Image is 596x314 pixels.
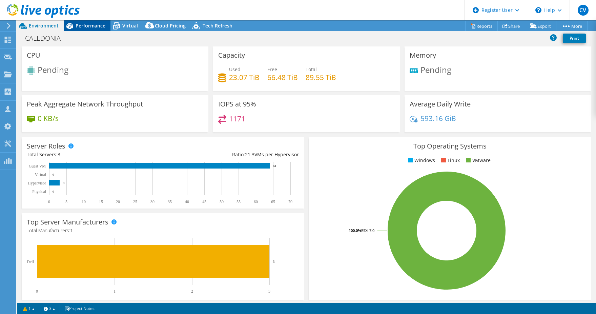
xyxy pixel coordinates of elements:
a: More [556,21,588,31]
text: Virtual [35,172,46,177]
text: 40 [185,199,189,204]
text: 1 [114,289,116,294]
span: Cloud Pricing [155,22,186,29]
div: Total Servers: [27,151,163,158]
h3: IOPS at 95% [218,100,256,108]
div: Ratio: VMs per Hypervisor [163,151,299,158]
text: Physical [32,189,46,194]
text: 20 [116,199,120,204]
span: Used [229,66,241,73]
a: 3 [39,304,60,313]
h3: CPU [27,52,40,59]
h3: Server Roles [27,142,65,150]
text: 64 [273,164,276,168]
text: 25 [133,199,137,204]
h4: 593.16 GiB [420,115,456,122]
span: Total [306,66,317,73]
h3: Capacity [218,52,245,59]
text: 0 [53,173,54,176]
li: Linux [439,157,460,164]
text: 10 [82,199,86,204]
text: Guest VM [29,164,46,169]
text: 2 [191,289,193,294]
text: Dell [27,259,34,264]
h4: 0 KB/s [38,115,59,122]
h3: Average Daily Write [410,100,471,108]
span: Performance [76,22,105,29]
a: Project Notes [60,304,99,313]
tspan: 100.0% [349,228,361,233]
text: 0 [36,289,38,294]
span: Virtual [122,22,138,29]
li: VMware [464,157,491,164]
text: 65 [271,199,275,204]
span: Tech Refresh [203,22,232,29]
tspan: ESXi 7.0 [361,228,374,233]
a: Print [563,34,586,43]
h3: Peak Aggregate Network Throughput [27,100,143,108]
text: 45 [202,199,206,204]
h4: 89.55 TiB [306,74,336,81]
a: Share [497,21,525,31]
li: Windows [406,157,435,164]
span: 1 [70,227,73,234]
span: 3 [58,151,60,158]
text: 0 [53,190,54,193]
svg: \n [535,7,541,13]
text: 3 [268,289,270,294]
h3: Top Server Manufacturers [27,218,108,226]
a: Export [525,21,556,31]
text: 60 [254,199,258,204]
span: Free [267,66,277,73]
a: 1 [18,304,39,313]
h3: Top Operating Systems [314,142,586,150]
h4: Total Manufacturers: [27,227,299,234]
text: 3 [63,181,65,185]
h4: 66.48 TiB [267,74,298,81]
h1: CALEDONIA [22,35,71,42]
text: 55 [237,199,241,204]
text: 30 [150,199,155,204]
text: 50 [220,199,224,204]
text: 15 [99,199,103,204]
span: Pending [420,64,451,75]
span: CV [578,5,589,16]
text: Hypervisor [28,181,46,185]
span: 21.3 [245,151,254,158]
h3: Memory [410,52,436,59]
span: Environment [29,22,59,29]
text: 3 [273,259,275,263]
h4: 1171 [229,115,245,122]
a: Reports [465,21,498,31]
text: 0 [48,199,50,204]
text: 70 [288,199,292,204]
span: Pending [38,64,68,75]
text: 35 [168,199,172,204]
h4: 23.07 TiB [229,74,260,81]
text: 5 [65,199,67,204]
